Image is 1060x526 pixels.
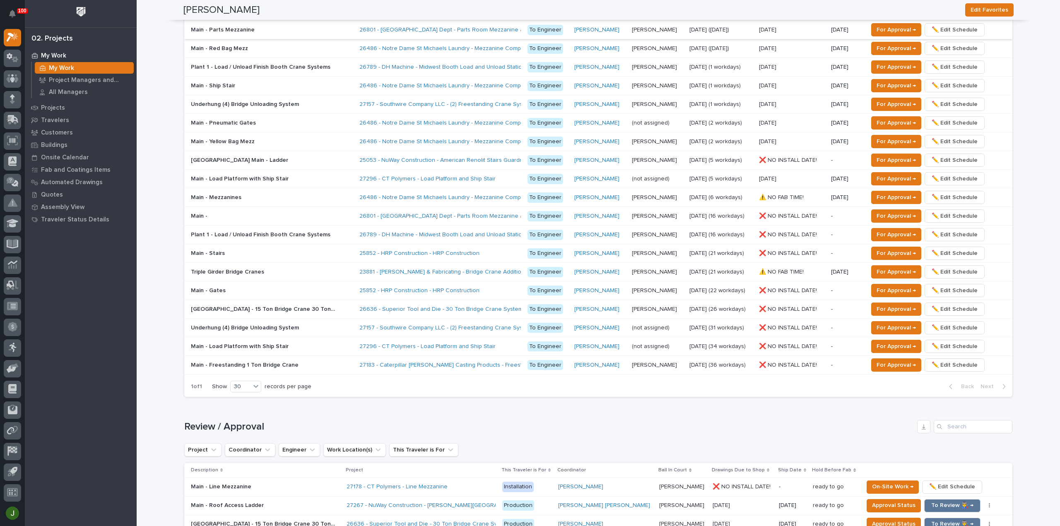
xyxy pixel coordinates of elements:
p: Projects [41,104,65,112]
p: All Managers [49,89,88,96]
p: [DATE] [831,26,861,34]
span: For Approval → [877,155,916,165]
p: [DATE] [759,174,778,183]
p: [PERSON_NAME] [632,230,679,238]
p: Main - [191,211,209,220]
p: Quotes [41,191,63,199]
p: Main - Load Platform with Ship Stair [191,341,290,350]
a: [PERSON_NAME] [574,250,619,257]
span: ✏️ Edit Schedule [932,360,978,370]
p: My Work [41,52,66,60]
p: [PERSON_NAME] [632,304,679,313]
span: For Approval → [877,360,916,370]
p: Buildings [41,142,67,149]
a: [PERSON_NAME] [574,231,619,238]
p: [DATE] [759,81,778,89]
div: To Engineer [528,81,563,91]
p: ❌ NO INSTALL DATE! [759,304,819,313]
p: [DATE] [759,43,778,52]
p: [DATE] [831,64,861,71]
button: For Approval → [871,135,921,148]
button: For Approval → [871,303,921,316]
a: 26789 - DH Machine - Midwest Booth Load and Unload Station [359,64,525,71]
span: For Approval → [877,230,916,240]
p: Automated Drawings [41,179,103,186]
span: On-Site Work → [872,482,913,492]
tr: [GEOGRAPHIC_DATA] - 15 Ton Bridge Crane 30 Ton Runway System[GEOGRAPHIC_DATA] - 15 Ton Bridge Cra... [184,300,1012,319]
button: ✏️ Edit Schedule [925,154,985,167]
p: [DATE] (16 workdays) [689,231,753,238]
input: Search [934,420,1012,433]
p: [DATE] (22 workdays) [689,287,753,294]
a: Projects [25,101,137,114]
button: ✏️ Edit Schedule [925,116,985,130]
button: Coordinator [225,443,275,456]
button: ✏️ Edit Schedule [925,247,985,260]
button: For Approval → [871,228,921,241]
span: ✏️ Edit Schedule [932,248,978,258]
p: [DATE] (21 workdays) [689,250,753,257]
div: To Engineer [528,43,563,54]
span: For Approval → [877,248,916,258]
button: For Approval → [871,284,921,297]
button: For Approval → [871,209,921,223]
button: For Approval → [871,60,921,74]
div: To Engineer [528,137,563,147]
div: To Engineer [528,248,563,259]
p: ❌ NO INSTALL DATE! [759,341,819,350]
p: [DATE] (21 workdays) [689,269,753,276]
tr: Main - Pneumatic GatesMain - Pneumatic Gates 26486 - Notre Dame St Michaels Laundry - Mezzanine C... [184,114,1012,132]
p: [DATE] (1 workdays) [689,82,753,89]
span: ✏️ Edit Schedule [932,62,978,72]
a: [PERSON_NAME] [574,306,619,313]
span: For Approval → [877,341,916,351]
p: [DATE] [831,194,861,201]
a: Project Managers and Engineers [32,74,137,86]
p: [DATE] (5 workdays) [689,157,753,164]
span: For Approval → [877,192,916,202]
p: My Work [49,65,74,72]
p: (not assigned) [632,118,671,127]
button: ✏️ Edit Schedule [925,340,985,353]
p: ❌ NO INSTALL DATE! [759,360,819,369]
button: For Approval → [871,42,921,55]
p: ❌ NO INSTALL DATE! [759,286,819,294]
p: Underhung (4) Bridge Unloading System [191,99,301,108]
p: [DATE] (2 workdays) [689,138,753,145]
p: - [831,231,861,238]
span: For Approval → [877,323,916,333]
button: ✏️ Edit Schedule [925,191,985,204]
a: [PERSON_NAME] [574,287,619,294]
p: [DATE] (1 workdays) [689,64,753,71]
span: For Approval → [877,25,916,35]
a: Automated Drawings [25,176,137,188]
tr: Main - MezzaninesMain - Mezzanines 26486 - Notre Dame St Michaels Laundry - Mezzanine Components ... [184,188,1012,207]
p: [PERSON_NAME] [632,155,679,164]
a: 26486 - Notre Dame St Michaels Laundry - Mezzanine Components [359,82,540,89]
p: [DATE] [759,99,778,108]
span: ✏️ Edit Schedule [932,211,978,221]
a: Traveler Status Details [25,213,137,226]
a: [PERSON_NAME] [574,343,619,350]
button: ✏️ Edit Schedule [922,480,982,494]
a: 26486 - Notre Dame St Michaels Laundry - Mezzanine Components [359,194,540,201]
a: 26636 - Superior Tool and Die - 30 Ton Bridge Crane System (2) 15 Ton Double Girder [359,306,589,313]
p: Main - Mezzanines [191,192,243,201]
p: Plant 1 - Load / Unload Finish Booth Crane Systems [191,230,332,238]
a: [PERSON_NAME] [574,324,619,331]
a: Assembly View [25,201,137,213]
p: [DATE] (31 workdays) [689,324,753,331]
p: [DATE] (6 workdays) [689,194,753,201]
p: - [831,324,861,331]
p: Customers [41,129,73,137]
p: [DATE] [831,101,861,108]
button: ✏️ Edit Schedule [925,135,985,148]
button: For Approval → [871,321,921,334]
a: 26801 - [GEOGRAPHIC_DATA] Dept - Parts Room Mezzanine and Stairs with Gate [359,213,573,220]
a: [PERSON_NAME] [574,120,619,127]
a: [PERSON_NAME] [574,82,619,89]
a: 27296 - CT Polymers - Load Platform and Ship Stair [359,175,496,183]
tr: Main - StairsMain - Stairs 25852 - HRP Construction - HRP Construction To Engineer[PERSON_NAME] [... [184,244,1012,263]
span: ✏️ Edit Schedule [932,267,978,277]
div: To Engineer [528,267,563,277]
